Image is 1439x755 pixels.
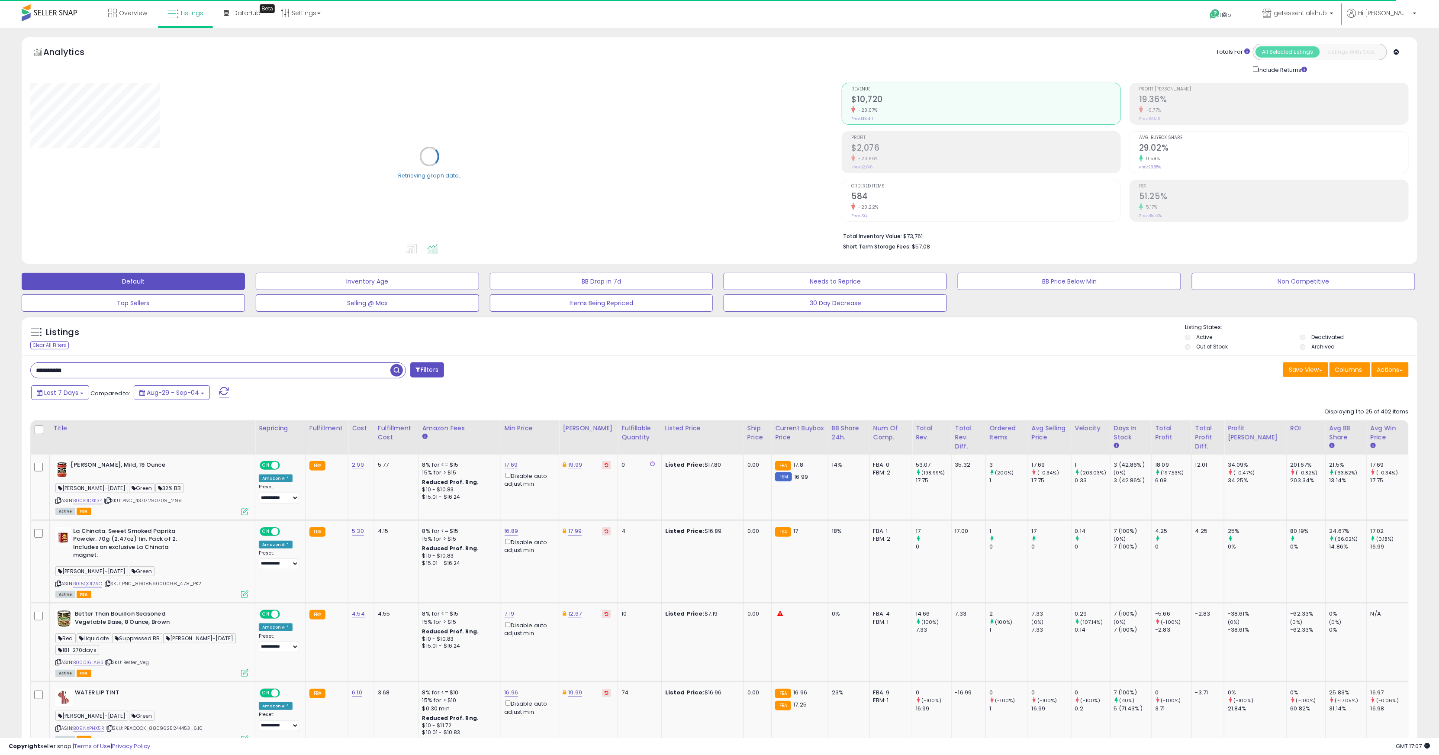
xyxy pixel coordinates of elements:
[55,483,128,493] span: [PERSON_NAME]-[DATE]
[422,552,494,560] div: $10 - $10.83
[505,620,553,637] div: Disable auto adjust min
[1139,116,1160,121] small: Prev: 19.51%
[22,294,245,312] button: Top Sellers
[1155,626,1191,634] div: -2.83
[665,461,705,469] b: Listed Price:
[568,527,582,536] a: 17.99
[1228,424,1283,442] div: Profit [PERSON_NAME]
[410,362,444,377] button: Filters
[505,537,553,554] div: Disable auto adjust min
[851,184,1120,189] span: Ordered Items
[1256,46,1320,58] button: All Selected Listings
[955,461,979,469] div: 35.32
[665,461,737,469] div: $17.80
[851,116,873,121] small: Prev: $13,411
[279,611,293,618] span: OFF
[1114,610,1152,618] div: 7 (100%)
[1032,477,1071,484] div: 17.75
[851,213,868,218] small: Prev: 732
[1139,184,1408,189] span: ROI
[505,688,518,697] a: 16.96
[1192,273,1415,290] button: Non Competitive
[1228,477,1287,484] div: 34.25%
[1283,362,1328,377] button: Save View
[665,527,705,535] b: Listed Price:
[1371,424,1405,442] div: Avg Win Price
[621,461,655,469] div: 0
[1032,626,1071,634] div: 7.33
[1228,461,1287,469] div: 34.09%
[1246,65,1318,74] div: Include Returns
[260,4,275,13] div: Tooltip anchor
[1143,155,1160,162] small: 0.59%
[916,424,948,442] div: Total Rev.
[851,94,1120,106] h2: $10,720
[1032,619,1044,626] small: (0%)
[73,659,103,666] a: B00016LA9S
[233,9,261,17] span: DataHub
[73,725,104,732] a: B09NXPHX5R
[261,611,271,618] span: ON
[794,473,808,481] span: 16.99
[1330,527,1367,535] div: 24.67%
[1330,477,1367,484] div: 13.14%
[422,628,479,635] b: Reduced Prof. Rng.
[1114,469,1126,476] small: (0%)
[352,461,364,469] a: 2.99
[422,636,494,643] div: $10 - $10.83
[112,633,162,643] span: Suppressed BB
[921,469,945,476] small: (198.99%)
[53,424,251,433] div: Title
[832,424,866,442] div: BB Share 24h.
[873,527,905,535] div: FBA: 1
[55,527,248,597] div: ASIN:
[1371,543,1408,551] div: 16.99
[851,143,1120,155] h2: $2,076
[30,341,69,349] div: Clear All Filters
[621,527,655,535] div: 4
[665,610,705,618] b: Listed Price:
[1330,626,1367,634] div: 0%
[665,610,737,618] div: $7.19
[1139,94,1408,106] h2: 19.36%
[55,670,75,677] span: All listings currently available for purchase on Amazon
[1032,424,1068,442] div: Avg Selling Price
[1330,442,1335,450] small: Avg BB Share.
[1155,424,1188,442] div: Total Profit
[916,610,951,618] div: 14.66
[505,527,518,536] a: 16.89
[832,461,863,469] div: 14%
[1195,424,1220,451] div: Total Profit Diff.
[995,619,1012,626] small: (100%)
[1330,362,1370,377] button: Columns
[989,626,1028,634] div: 1
[995,469,1014,476] small: (200%)
[422,560,494,567] div: $15.01 - $16.24
[55,610,73,627] img: 51fM7U9t6GS._SL40_.jpg
[921,619,939,626] small: (100%)
[22,273,245,290] button: Default
[71,461,176,471] b: [PERSON_NAME], Mild, 19 Ounce
[1291,527,1326,535] div: 80.19%
[1075,610,1110,618] div: 0.29
[1155,543,1191,551] div: 0
[261,528,271,535] span: ON
[621,424,658,442] div: Fulfillable Quantity
[1291,477,1326,484] div: 203.34%
[1371,461,1408,469] div: 17.69
[422,469,494,477] div: 15% for > $15
[1330,619,1342,626] small: (0%)
[1291,626,1326,634] div: -62.33%
[55,689,73,706] img: 31KedzFpO8L._SL40_.jpg
[490,294,713,312] button: Items Being Repriced
[77,633,112,643] span: Liquidate
[1155,461,1191,469] div: 18.09
[1114,442,1119,450] small: Days In Stock.
[851,87,1120,92] span: Revenue
[1335,469,1358,476] small: (63.62%)
[163,633,236,643] span: [PERSON_NAME]-[DATE]
[916,477,951,484] div: 17.75
[1185,323,1417,332] p: Listing States:
[1195,610,1217,618] div: -2.83
[422,535,494,543] div: 15% for > $15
